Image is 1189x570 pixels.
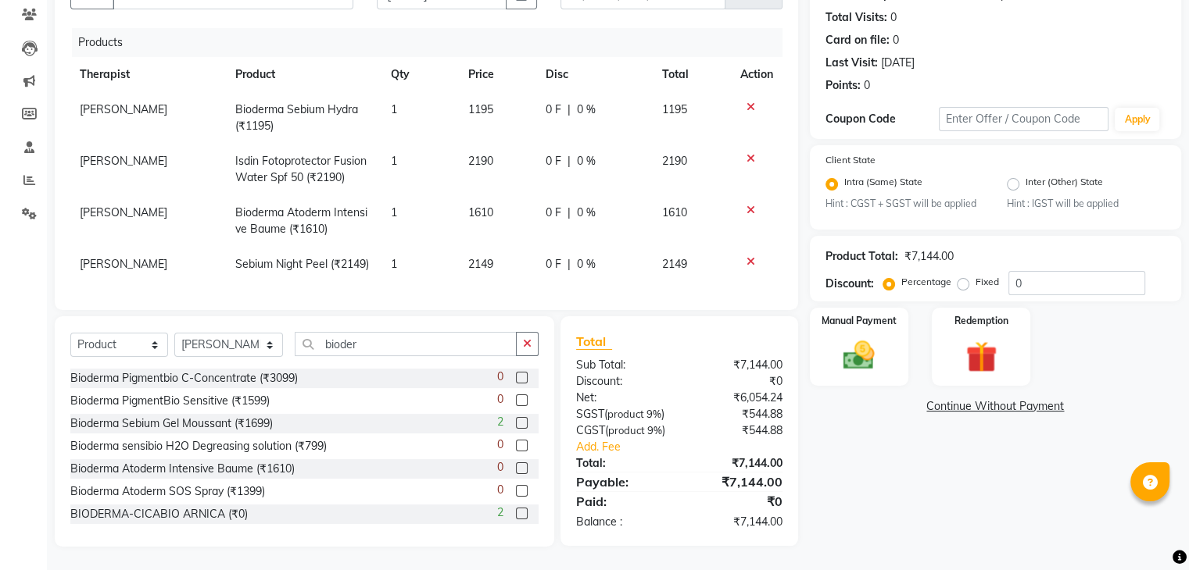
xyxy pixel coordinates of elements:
[679,406,794,422] div: ₹544.88
[662,205,687,219] span: 1610
[546,205,561,221] span: 0 F
[459,57,536,92] th: Price
[497,414,503,430] span: 2
[813,398,1178,415] a: Continue Without Payment
[564,422,679,439] div: ( )
[497,459,503,476] span: 0
[576,407,604,421] span: SGST
[881,55,915,71] div: [DATE]
[662,257,687,271] span: 2149
[890,9,897,26] div: 0
[235,257,369,271] span: Sebium Night Peel (₹2149)
[608,424,645,436] span: product
[80,257,167,271] span: [PERSON_NAME]
[822,314,897,328] label: Manual Payment
[1115,108,1159,131] button: Apply
[825,111,939,127] div: Coupon Code
[497,369,503,385] span: 0
[564,514,679,530] div: Balance :
[864,77,870,94] div: 0
[568,102,571,118] span: |
[564,406,679,422] div: ( )
[70,483,265,500] div: Bioderma Atoderm SOS Spray (₹1399)
[577,256,596,273] span: 0 %
[546,153,561,169] span: 0 F
[939,107,1109,131] input: Enter Offer / Coupon Code
[497,504,503,521] span: 2
[976,275,999,289] label: Fixed
[653,57,731,92] th: Total
[391,102,397,116] span: 1
[954,314,1008,328] label: Redemption
[679,514,794,530] div: ₹7,144.00
[226,57,381,92] th: Product
[568,205,571,221] span: |
[607,408,644,420] span: product
[825,153,876,167] label: Client State
[235,154,367,184] span: Isdin Fotoprotector Fusion Water Spf 50 (₹2190)
[70,370,298,387] div: Bioderma Pigmentbio C-Concentrate (₹3099)
[497,436,503,453] span: 0
[536,57,653,92] th: Disc
[956,337,1007,376] img: _gift.svg
[497,482,503,498] span: 0
[468,102,493,116] span: 1195
[564,357,679,373] div: Sub Total:
[577,205,596,221] span: 0 %
[679,357,794,373] div: ₹7,144.00
[391,257,397,271] span: 1
[576,333,612,350] span: Total
[468,154,493,168] span: 2190
[564,492,679,511] div: Paid:
[546,102,561,118] span: 0 F
[825,55,878,71] div: Last Visit:
[1026,175,1103,194] label: Inter (Other) State
[825,197,984,211] small: Hint : CGST + SGST will be applied
[679,455,794,472] div: ₹7,144.00
[564,472,679,491] div: Payable:
[679,373,794,390] div: ₹0
[568,153,571,169] span: |
[381,57,459,92] th: Qty
[391,154,397,168] span: 1
[576,423,605,437] span: CGST
[564,390,679,406] div: Net:
[844,175,922,194] label: Intra (Same) State
[72,28,794,57] div: Products
[577,153,596,169] span: 0 %
[904,248,954,265] div: ₹7,144.00
[568,256,571,273] span: |
[662,102,687,116] span: 1195
[468,257,493,271] span: 2149
[70,393,270,409] div: Bioderma PigmentBio Sensitive (₹1599)
[825,276,874,292] div: Discount:
[825,9,887,26] div: Total Visits:
[235,205,367,236] span: Bioderma Atoderm Intensive Baume (₹1610)
[70,438,327,454] div: Bioderma sensibio H2O Degreasing solution (₹799)
[679,492,794,511] div: ₹0
[901,275,951,289] label: Percentage
[80,154,167,168] span: [PERSON_NAME]
[564,439,794,455] a: Add. Fee
[825,77,861,94] div: Points:
[833,337,884,373] img: _cash.svg
[70,415,273,432] div: Bioderma Sebium Gel Moussant (₹1699)
[564,373,679,390] div: Discount:
[679,472,794,491] div: ₹7,144.00
[295,332,517,356] input: Search or Scan
[497,391,503,408] span: 0
[235,102,358,133] span: Bioderma Sebium Hydra (₹1195)
[679,390,794,406] div: ₹6,054.24
[546,256,561,273] span: 0 F
[391,205,397,219] span: 1
[647,424,662,436] span: 9%
[1007,197,1166,211] small: Hint : IGST will be applied
[577,102,596,118] span: 0 %
[80,102,167,116] span: [PERSON_NAME]
[70,57,226,92] th: Therapist
[70,506,248,522] div: BIODERMA-CICABIO ARNICA (₹0)
[731,57,783,92] th: Action
[468,205,493,219] span: 1610
[679,422,794,439] div: ₹544.88
[80,205,167,219] span: [PERSON_NAME]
